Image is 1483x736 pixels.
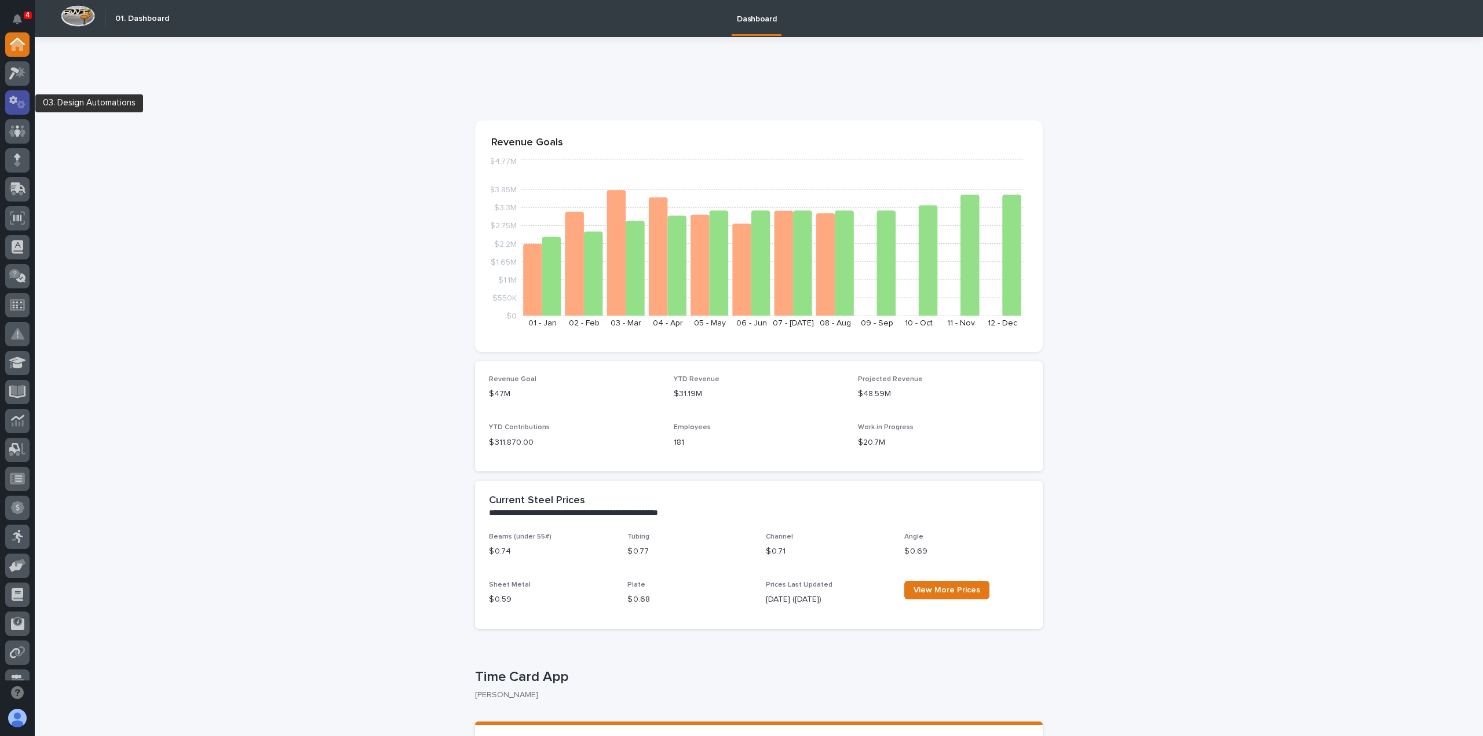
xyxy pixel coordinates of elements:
p: $ 0.77 [627,545,752,558]
text: 11 - Nov [947,319,975,327]
text: 07 - [DATE] [773,319,814,327]
text: 04 - Apr [653,319,683,327]
span: Projected Revenue [858,376,923,383]
p: $ 0.69 [904,545,1029,558]
p: [DATE] ([DATE]) [766,594,890,606]
span: Pylon [115,214,140,223]
span: Sheet Metal [489,581,531,588]
tspan: $550K [492,294,517,302]
span: YTD Contributions [489,424,550,431]
tspan: $3.3M [494,204,517,212]
text: 01 - Jan [528,319,557,327]
span: Plate [627,581,645,588]
p: $47M [489,388,660,400]
text: 12 - Dec [988,319,1017,327]
p: $48.59M [858,388,1029,400]
span: View More Prices [914,586,980,594]
span: YTD Revenue [674,376,719,383]
text: 10 - Oct [905,319,933,327]
p: $ 0.71 [766,545,890,558]
span: Revenue Goal [489,376,536,383]
p: 4 [25,11,30,19]
a: Powered byPylon [82,214,140,223]
p: $ 0.74 [489,545,613,558]
tspan: $4.77M [490,158,517,166]
div: Notifications4 [14,14,30,32]
p: $ 311,870.00 [489,437,660,449]
text: 06 - Jun [736,319,767,327]
p: $20.7M [858,437,1029,449]
h2: 01. Dashboard [115,14,169,24]
h2: Current Steel Prices [489,495,585,507]
text: 03 - Mar [611,319,641,327]
tspan: $3.85M [490,186,517,194]
button: users-avatar [5,706,30,730]
text: 05 - May [694,319,726,327]
p: 181 [674,437,845,449]
span: Channel [766,533,793,540]
span: Prices Last Updated [766,581,832,588]
p: [PERSON_NAME] [475,690,1033,700]
a: View More Prices [904,581,989,599]
p: $ 0.68 [627,594,752,606]
button: Open support chat [5,680,30,705]
tspan: $0 [506,312,517,320]
p: Revenue Goals [491,137,1027,149]
p: Time Card App [475,669,1038,686]
tspan: $2.75M [490,222,517,230]
span: Angle [904,533,923,540]
text: 02 - Feb [569,319,600,327]
span: Beams (under 55#) [489,533,551,540]
p: $ 0.59 [489,594,613,606]
tspan: $2.2M [494,240,517,248]
button: Notifications [5,7,30,31]
text: 09 - Sep [861,319,893,327]
img: Workspace Logo [61,5,95,27]
p: $31.19M [674,388,845,400]
span: Work in Progress [858,424,914,431]
text: 08 - Aug [820,319,851,327]
tspan: $1.65M [491,258,517,266]
span: Tubing [627,533,649,540]
tspan: $1.1M [498,276,517,284]
span: Employees [674,424,711,431]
